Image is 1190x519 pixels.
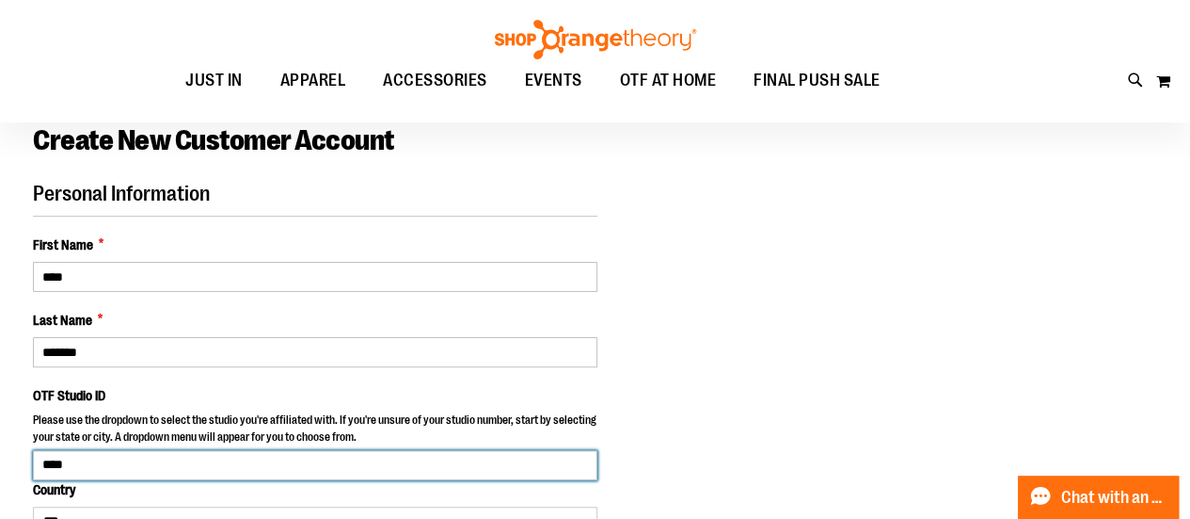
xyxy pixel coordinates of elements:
[492,20,699,59] img: Shop Orangetheory
[33,235,93,254] span: First Name
[620,59,717,102] span: OTF AT HOME
[1061,489,1167,507] span: Chat with an Expert
[383,59,487,102] span: ACCESSORIES
[33,482,75,497] span: Country
[33,182,210,205] span: Personal Information
[33,311,92,330] span: Last Name
[525,59,582,102] span: EVENTS
[33,388,105,403] span: OTF Studio ID
[754,59,881,102] span: FINAL PUSH SALE
[280,59,346,102] span: APPAREL
[33,413,597,449] p: Please use the dropdown to select the studio you're affiliated with. If you're unsure of your stu...
[185,59,243,102] span: JUST IN
[33,124,394,156] span: Create New Customer Account
[1018,476,1180,519] button: Chat with an Expert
